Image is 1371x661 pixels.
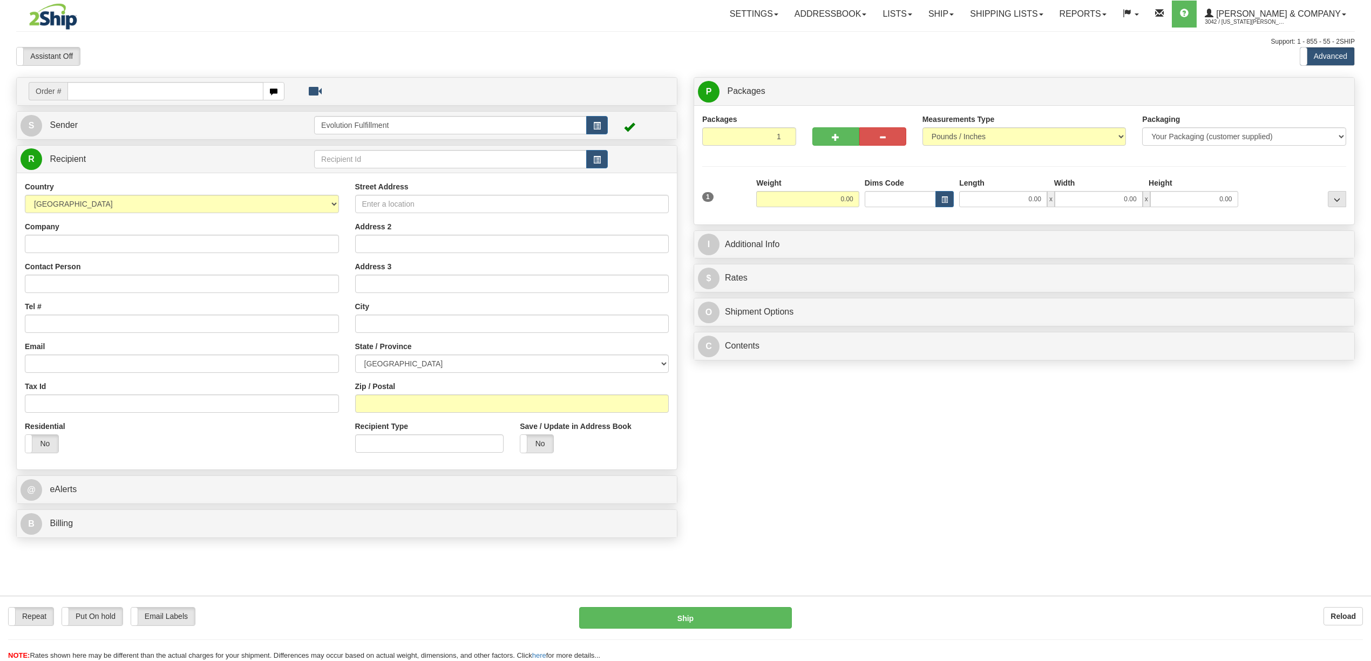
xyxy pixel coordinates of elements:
[532,651,546,659] a: here
[698,81,720,103] span: P
[1205,17,1286,28] span: 3042 / [US_STATE][PERSON_NAME]
[1051,1,1115,28] a: Reports
[25,435,58,453] label: No
[21,513,673,535] a: B Billing
[62,608,123,625] label: Put On hold
[698,267,1350,289] a: $Rates
[698,301,1350,323] a: OShipment Options
[21,114,314,137] a: S Sender
[702,114,737,125] label: Packages
[698,302,720,323] span: O
[865,178,904,188] label: Dims Code
[727,86,765,96] span: Packages
[722,1,786,28] a: Settings
[355,341,412,352] label: State / Province
[355,301,369,312] label: City
[355,181,409,192] label: Street Address
[21,148,42,170] span: R
[702,192,714,202] span: 1
[579,607,791,629] button: Ship
[698,80,1350,103] a: P Packages
[1197,1,1354,28] a: [PERSON_NAME] & Company 3042 / [US_STATE][PERSON_NAME]
[21,479,673,501] a: @ eAlerts
[959,178,985,188] label: Length
[698,336,720,357] span: C
[314,116,587,134] input: Sender Id
[1213,9,1341,18] span: [PERSON_NAME] & Company
[922,114,995,125] label: Measurements Type
[920,1,962,28] a: Ship
[1300,47,1354,65] label: Advanced
[786,1,875,28] a: Addressbook
[520,421,631,432] label: Save / Update in Address Book
[25,421,65,432] label: Residential
[25,221,59,232] label: Company
[698,234,1350,256] a: IAdditional Info
[698,234,720,255] span: I
[1331,612,1356,621] b: Reload
[1328,191,1346,207] div: ...
[1047,191,1055,207] span: x
[355,421,409,432] label: Recipient Type
[50,120,78,130] span: Sender
[756,178,781,188] label: Weight
[698,335,1350,357] a: CContents
[25,261,80,272] label: Contact Person
[355,381,396,392] label: Zip / Postal
[21,115,42,137] span: S
[962,1,1051,28] a: Shipping lists
[314,150,587,168] input: Recipient Id
[29,82,67,100] span: Order #
[50,519,73,528] span: Billing
[9,608,53,625] label: Repeat
[1054,178,1075,188] label: Width
[21,513,42,535] span: B
[1149,178,1172,188] label: Height
[25,381,46,392] label: Tax Id
[355,261,392,272] label: Address 3
[874,1,920,28] a: Lists
[25,341,45,352] label: Email
[50,485,77,494] span: eAlerts
[698,268,720,289] span: $
[8,651,30,659] span: NOTE:
[25,181,54,192] label: Country
[16,37,1355,46] div: Support: 1 - 855 - 55 - 2SHIP
[520,435,553,453] label: No
[1346,275,1370,385] iframe: chat widget
[1324,607,1363,625] button: Reload
[16,3,90,30] img: logo3042.jpg
[21,148,282,171] a: R Recipient
[50,154,86,163] span: Recipient
[131,608,195,625] label: Email Labels
[355,195,669,213] input: Enter a location
[355,221,392,232] label: Address 2
[25,301,42,312] label: Tel #
[1142,114,1180,125] label: Packaging
[21,479,42,501] span: @
[1143,191,1150,207] span: x
[17,47,80,65] label: Assistant Off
